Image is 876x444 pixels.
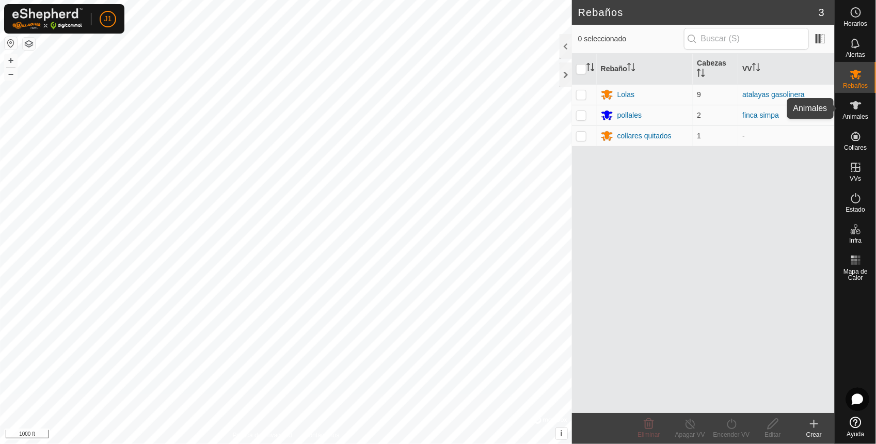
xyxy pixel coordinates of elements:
a: finca simpa [742,111,779,119]
span: 2 [697,111,701,119]
button: Capas del Mapa [23,38,35,50]
img: Logo Gallagher [12,8,83,29]
th: Rebaño [597,54,693,85]
span: J1 [104,13,112,24]
span: Mapa de Calor [838,268,873,281]
span: Animales [843,114,868,120]
div: Crear [793,430,835,439]
span: i [561,429,563,438]
span: Estado [846,207,865,213]
span: Ayuda [847,431,865,437]
div: Lolas [617,89,634,100]
span: 1 [697,132,701,140]
td: - [738,125,835,146]
span: Infra [849,237,862,244]
th: VV [738,54,835,85]
input: Buscar (S) [684,28,809,50]
span: 3 [819,5,824,20]
button: + [5,54,17,67]
div: Apagar VV [670,430,711,439]
p-sorticon: Activar para ordenar [627,65,635,73]
p-sorticon: Activar para ordenar [752,65,760,73]
a: atalayas gasolinera [742,90,805,99]
th: Cabezas [693,54,738,85]
a: Ayuda [835,413,876,441]
a: Contáctenos [305,431,339,440]
span: Rebaños [843,83,868,89]
span: Horarios [844,21,867,27]
p-sorticon: Activar para ordenar [697,70,705,78]
button: Restablecer Mapa [5,37,17,50]
span: Eliminar [638,431,660,438]
span: Collares [844,145,867,151]
span: Alertas [846,52,865,58]
button: – [5,68,17,80]
span: VVs [850,176,861,182]
a: Política de Privacidad [233,431,292,440]
p-sorticon: Activar para ordenar [586,65,595,73]
div: collares quitados [617,131,672,141]
div: Encender VV [711,430,752,439]
h2: Rebaños [578,6,819,19]
button: i [556,428,567,439]
div: Editar [752,430,793,439]
span: 0 seleccionado [578,34,684,44]
div: pollales [617,110,642,121]
span: 9 [697,90,701,99]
